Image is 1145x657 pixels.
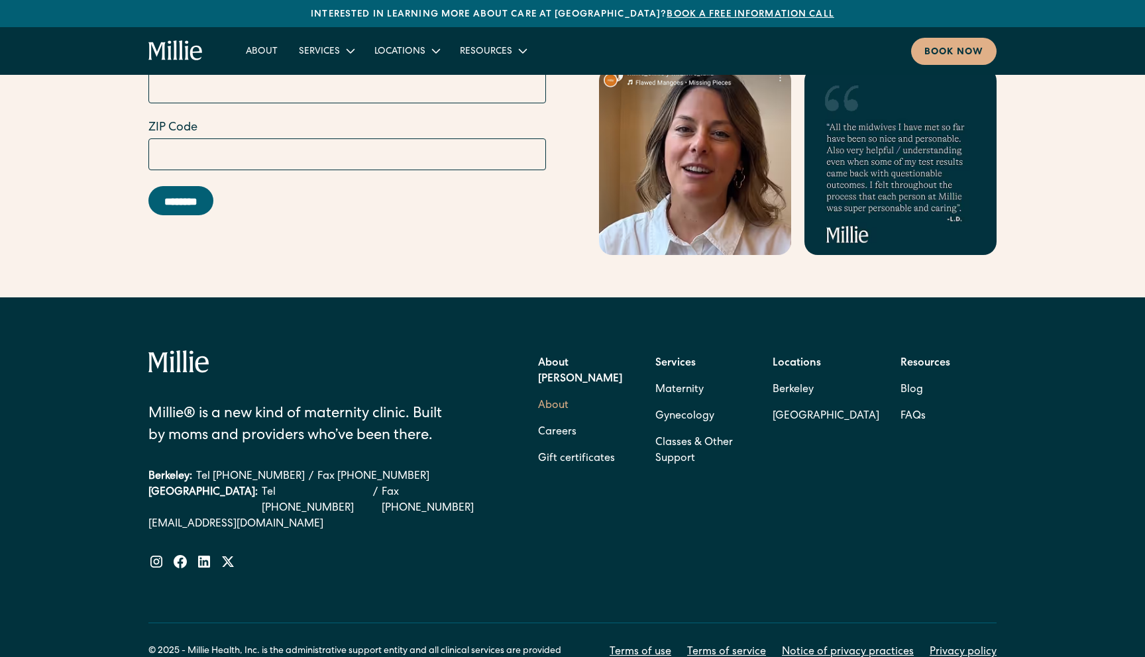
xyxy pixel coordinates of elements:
a: Maternity [655,377,704,403]
a: Fax [PHONE_NUMBER] [317,469,429,485]
div: Resources [460,45,512,59]
a: [EMAIL_ADDRESS][DOMAIN_NAME] [148,517,492,532]
strong: Services [655,358,696,369]
a: Fax [PHONE_NUMBER] [382,485,492,517]
a: [GEOGRAPHIC_DATA] [773,403,879,430]
a: Classes & Other Support [655,430,751,472]
strong: About [PERSON_NAME] [538,358,622,385]
div: Berkeley: [148,469,192,485]
a: Book now [911,38,997,65]
div: Services [288,40,364,62]
div: / [309,469,313,485]
div: [GEOGRAPHIC_DATA]: [148,485,258,517]
strong: Resources [900,358,950,369]
a: Tel [PHONE_NUMBER] [262,485,369,517]
div: Locations [364,40,449,62]
a: Berkeley [773,377,879,403]
a: Gynecology [655,403,714,430]
a: About [235,40,288,62]
div: Locations [374,45,425,59]
a: FAQs [900,403,926,430]
div: Services [299,45,340,59]
a: Careers [538,419,576,446]
a: Gift certificates [538,446,615,472]
a: Book a free information call [667,10,834,19]
a: Tel [PHONE_NUMBER] [196,469,305,485]
a: Blog [900,377,923,403]
div: Millie® is a new kind of maternity clinic. Built by moms and providers who’ve been there. [148,404,461,448]
div: Book now [924,46,983,60]
div: Resources [449,40,536,62]
a: home [148,40,203,62]
strong: Locations [773,358,821,369]
label: ZIP Code [148,119,546,137]
a: About [538,393,569,419]
div: / [373,485,378,517]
